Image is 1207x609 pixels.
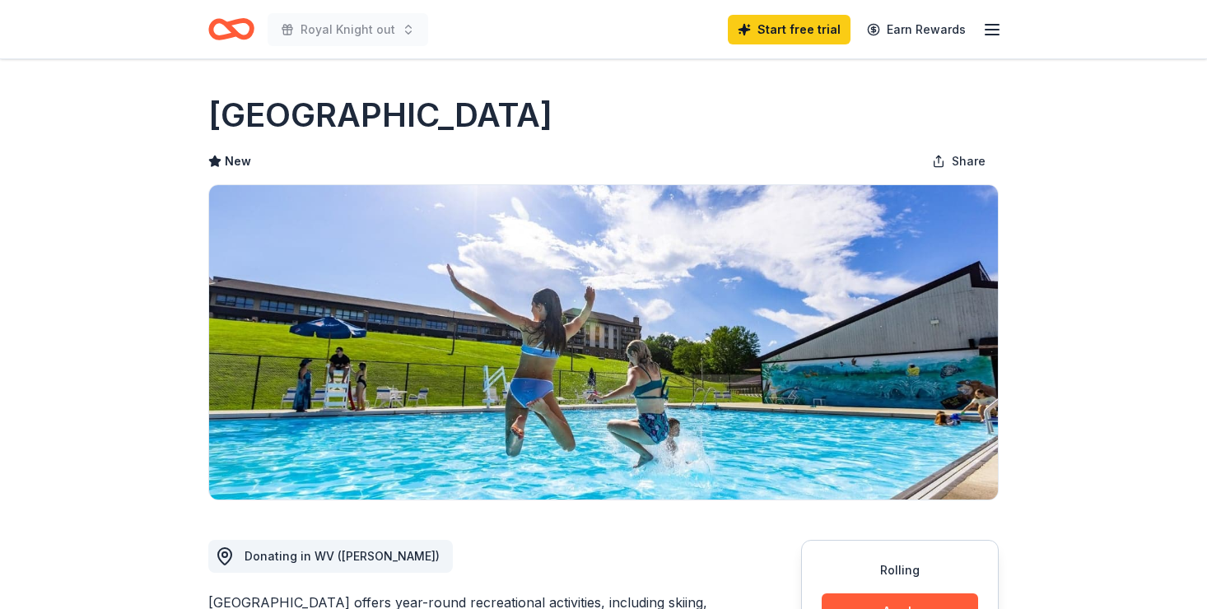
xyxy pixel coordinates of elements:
[208,92,552,138] h1: [GEOGRAPHIC_DATA]
[857,15,976,44] a: Earn Rewards
[728,15,850,44] a: Start free trial
[822,560,978,580] div: Rolling
[301,20,395,40] span: Royal Knight out
[952,151,986,171] span: Share
[208,10,254,49] a: Home
[919,145,999,178] button: Share
[268,13,428,46] button: Royal Knight out
[245,549,440,563] span: Donating in WV ([PERSON_NAME])
[225,151,251,171] span: New
[209,185,998,500] img: Image for Canaan Valley Resort State Park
